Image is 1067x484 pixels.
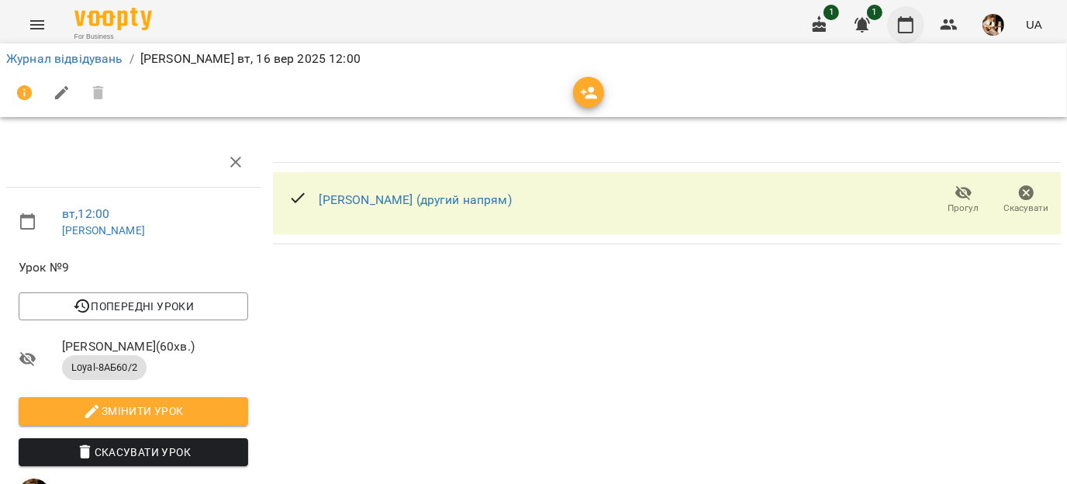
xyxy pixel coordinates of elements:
[995,178,1058,222] button: Скасувати
[1026,16,1042,33] span: UA
[74,8,152,30] img: Voopty Logo
[867,5,882,20] span: 1
[62,224,145,237] a: [PERSON_NAME]
[6,51,123,66] a: Журнал відвідувань
[1020,10,1048,39] button: UA
[62,361,147,375] span: Loyal-8АБ60/2
[19,438,248,466] button: Скасувати Урок
[129,50,134,68] li: /
[1004,202,1049,215] span: Скасувати
[319,192,512,207] a: [PERSON_NAME] (другий напрям)
[74,32,152,42] span: For Business
[19,258,248,277] span: Урок №9
[982,14,1004,36] img: 0162ea527a5616b79ea1cf03ccdd73a5.jpg
[62,206,109,221] a: вт , 12:00
[31,297,236,316] span: Попередні уроки
[948,202,979,215] span: Прогул
[6,50,1061,68] nav: breadcrumb
[824,5,839,20] span: 1
[31,443,236,462] span: Скасувати Урок
[19,292,248,320] button: Попередні уроки
[19,6,56,43] button: Menu
[140,50,361,68] p: [PERSON_NAME] вт, 16 вер 2025 12:00
[31,402,236,420] span: Змінити урок
[932,178,995,222] button: Прогул
[62,337,248,356] span: [PERSON_NAME] ( 60 хв. )
[19,397,248,425] button: Змінити урок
